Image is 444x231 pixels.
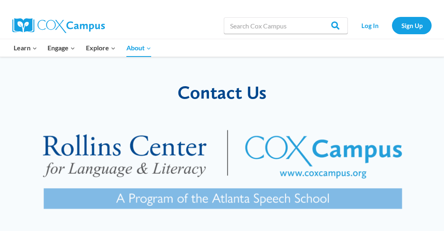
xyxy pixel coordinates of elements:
[178,81,266,103] span: Contact Us
[224,17,348,34] input: Search Cox Campus
[12,18,105,33] img: Cox Campus
[126,42,151,53] span: About
[47,42,75,53] span: Engage
[86,42,116,53] span: Explore
[8,39,156,57] nav: Primary Navigation
[14,42,37,53] span: Learn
